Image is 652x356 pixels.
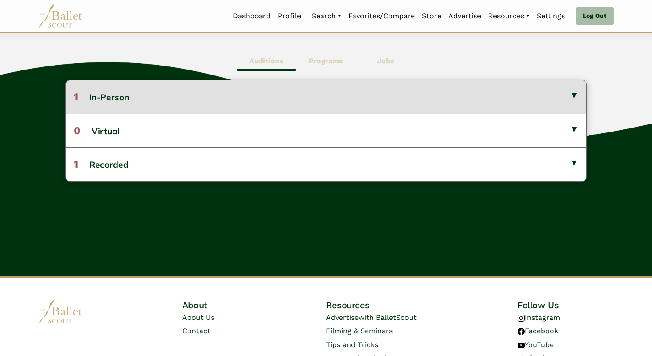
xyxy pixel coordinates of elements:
a: Search [308,7,345,25]
button: 1Recorded [66,147,586,181]
b: Jobs [377,57,394,65]
span: with BalletScout [359,313,417,322]
a: Advertisewith BalletScout [326,313,417,322]
button: 0Virtual [66,114,586,147]
a: Dashboard [229,7,274,25]
a: YouTube [518,340,554,349]
a: Advertise [445,7,485,25]
a: Store [418,7,445,25]
h4: Resources [326,299,470,311]
button: 1In-Person [66,80,586,113]
a: Resources [485,7,533,25]
h4: About [182,299,278,311]
a: Settings [533,7,568,25]
img: youtube logo [518,342,525,349]
a: Filming & Seminars [326,327,393,335]
h4: Follow Us [518,299,614,311]
img: logo [38,299,83,324]
a: Profile [274,7,305,25]
a: Favorites/Compare [345,7,418,25]
span: 1 [74,91,78,103]
b: Programs [309,57,343,65]
a: Log Out [576,7,614,25]
a: Tips and Tricks [326,340,378,349]
img: instagram logo [518,315,525,322]
a: Facebook [518,327,558,335]
img: facebook logo [518,328,525,335]
a: About Us [182,313,214,322]
span: 1 [74,158,78,170]
a: Instagram [518,313,560,322]
b: Auditions [249,57,284,65]
span: 0 [74,124,80,137]
a: Contact [182,327,210,335]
